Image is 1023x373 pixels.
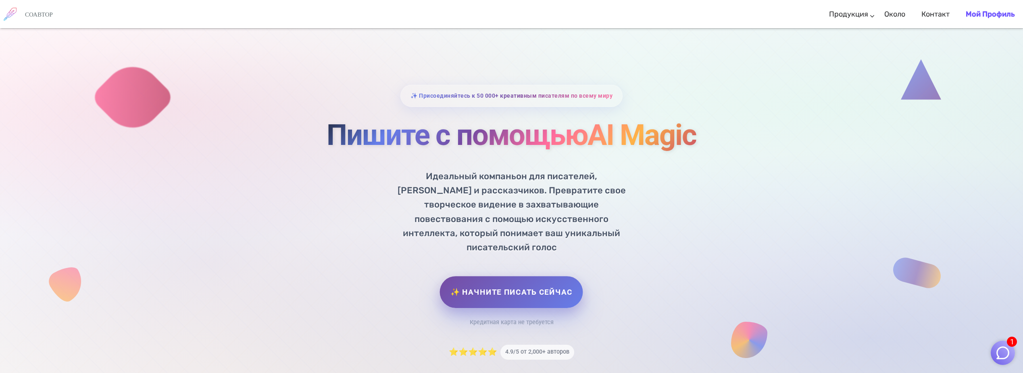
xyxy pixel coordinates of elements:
font: Идеальный компаньон для писателей, [PERSON_NAME] и рассказчиков. Превратите свое творческое виден... [398,171,626,253]
span: 1 [1007,337,1017,347]
span: AI Magic [588,118,696,152]
h1: Пишите с помощью [316,119,707,151]
span: ✨ Присоединяйтесь к 50 000+ креативным писателям по всему миру [410,90,613,102]
img: Close chat [995,345,1010,360]
a: ✨ Начните писать сейчас [440,276,583,308]
button: 1 [991,341,1015,365]
span: ⭐⭐⭐⭐⭐ [449,346,497,358]
span: 4.9/5 от 2,000+ авторов [500,345,574,360]
div: Кредитная карта не требуется [470,317,554,329]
